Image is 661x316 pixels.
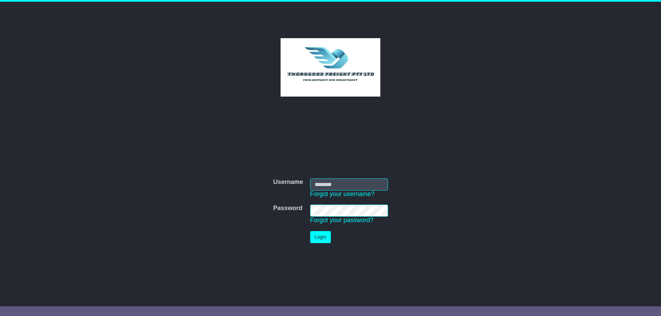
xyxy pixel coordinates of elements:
[273,178,303,186] label: Username
[281,38,381,97] img: Thorogood Freight Pty Ltd
[310,231,331,243] button: Login
[273,205,302,212] label: Password
[310,217,374,224] a: Forgot your password?
[310,190,375,197] a: Forgot your username?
